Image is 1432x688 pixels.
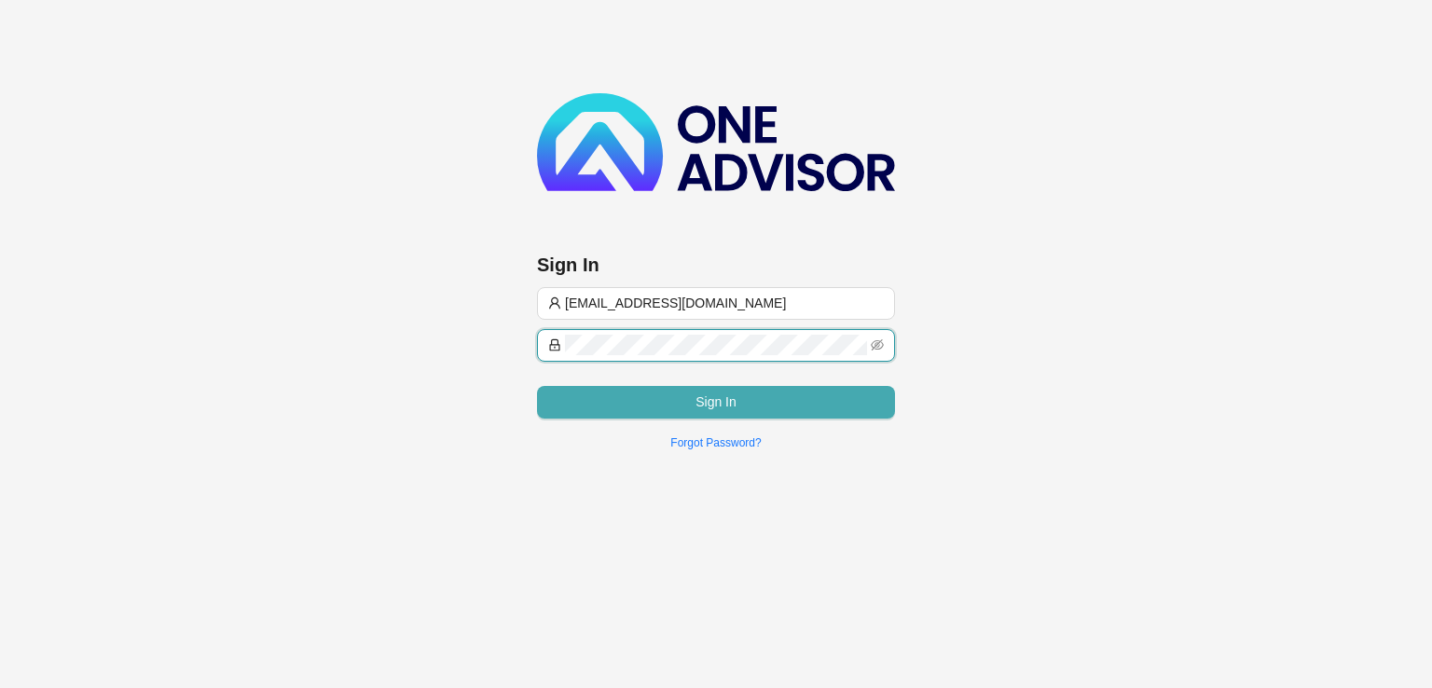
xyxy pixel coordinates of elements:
[871,338,884,351] span: eye-invisible
[537,93,895,191] img: b89e593ecd872904241dc73b71df2e41-logo-dark.svg
[537,386,895,419] button: Sign In
[565,293,884,313] input: Username
[537,252,895,278] h3: Sign In
[548,296,561,310] span: user
[548,338,561,351] span: lock
[670,436,761,449] a: Forgot Password?
[695,392,737,412] span: Sign In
